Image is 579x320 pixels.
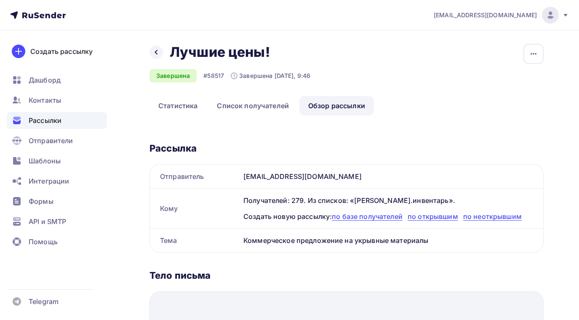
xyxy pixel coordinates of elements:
span: [EMAIL_ADDRESS][DOMAIN_NAME] [434,11,537,19]
span: Контакты [29,95,61,105]
div: Рассылка [149,142,544,154]
span: по базе получателей [332,212,403,221]
a: Формы [7,193,107,210]
div: Создать новую рассылку: [243,211,533,221]
h2: Лучшие цены! [170,44,270,61]
a: Обзор рассылки [299,96,374,115]
span: Формы [29,196,53,206]
a: Отправители [7,132,107,149]
div: Создать рассылку [30,46,93,56]
div: Тело письма [149,269,544,281]
span: Шаблоны [29,156,61,166]
div: [EMAIL_ADDRESS][DOMAIN_NAME] [240,165,543,188]
a: Рассылки [7,112,107,129]
span: Рассылки [29,115,61,125]
span: по открывшим [408,212,458,221]
a: Список получателей [208,96,298,115]
span: Интеграции [29,176,69,186]
span: Помощь [29,237,58,247]
div: Отправитель [150,165,240,188]
a: [EMAIL_ADDRESS][DOMAIN_NAME] [434,7,569,24]
span: Telegram [29,296,59,307]
a: Дашборд [7,72,107,88]
div: Тема [150,229,240,252]
div: Завершена [149,69,197,83]
a: Статистика [149,96,206,115]
span: Дашборд [29,75,61,85]
div: #58517 [203,72,224,80]
span: API и SMTP [29,216,66,227]
span: по неоткрывшим [463,212,522,221]
div: Завершена [DATE], 9:46 [231,72,310,80]
a: Шаблоны [7,152,107,169]
a: Контакты [7,92,107,109]
span: Отправители [29,136,73,146]
div: Кому [150,189,240,228]
div: Коммерческое предложение на укрывные материалы [240,229,543,252]
div: Получателей: 279. Из списков: «[PERSON_NAME].инвентарь». [243,195,533,205]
